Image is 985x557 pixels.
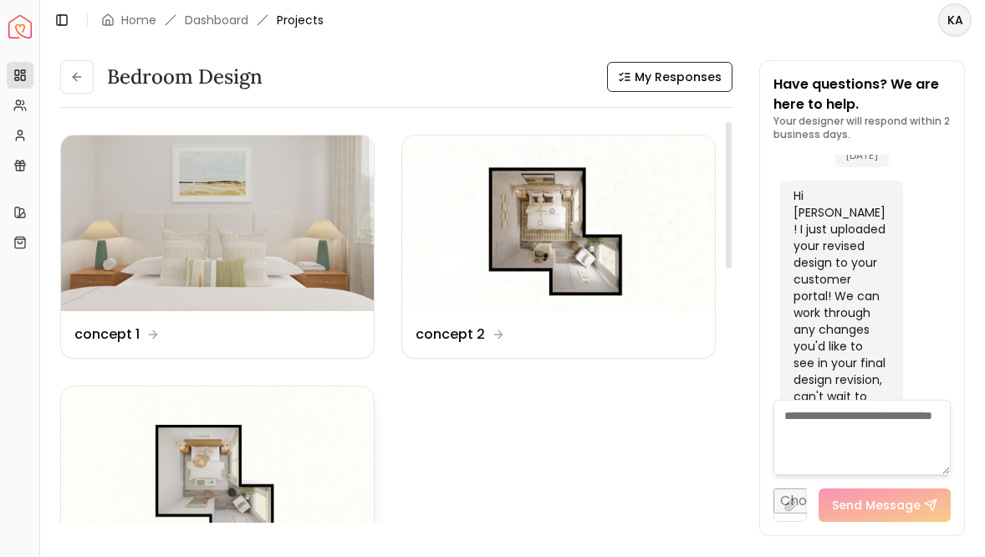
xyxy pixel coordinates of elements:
a: concept 1concept 1 [60,135,375,359]
img: concept 1 [61,135,374,311]
button: My Responses [607,62,732,92]
img: Spacejoy Logo [8,15,32,38]
span: KA [940,5,970,35]
a: Home [121,12,156,28]
a: concept 2concept 2 [401,135,716,359]
img: concept 2 [402,135,715,311]
p: Have questions? We are here to help. [773,74,952,115]
a: Spacejoy [8,15,32,38]
dd: concept 1 [74,324,140,345]
span: [DATE] [835,143,889,167]
h3: Bedroom design [107,64,263,90]
a: Dashboard [185,12,248,28]
div: Hi [PERSON_NAME]! I just uploaded your revised design to your customer portal! We can work throug... [794,187,886,438]
button: KA [938,3,972,37]
span: Projects [277,12,324,28]
span: My Responses [635,69,722,85]
nav: breadcrumb [101,12,324,28]
dd: concept 2 [416,324,485,345]
p: Your designer will respond within 2 business days. [773,115,952,141]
